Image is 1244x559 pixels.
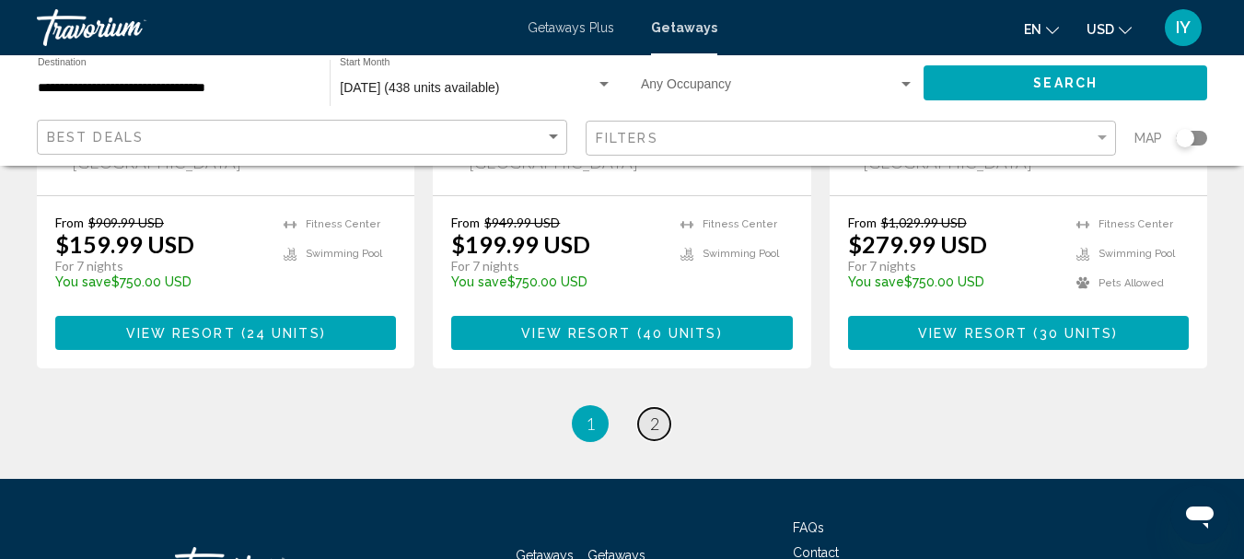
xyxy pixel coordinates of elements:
span: en [1024,22,1041,37]
p: For 7 nights [55,258,265,274]
span: From [451,215,480,230]
span: ( ) [1028,326,1118,341]
button: User Menu [1159,8,1207,47]
button: Search [924,65,1207,99]
button: View Resort(24 units) [55,316,396,350]
p: For 7 nights [451,258,661,274]
button: Change currency [1087,16,1132,42]
p: $750.00 USD [55,274,265,289]
span: $949.99 USD [484,215,560,230]
button: Change language [1024,16,1059,42]
span: Best Deals [47,130,144,145]
span: Fitness Center [306,218,380,230]
span: Swimming Pool [306,248,382,260]
span: View Resort [126,326,236,341]
span: $909.99 USD [88,215,164,230]
p: $279.99 USD [848,230,987,258]
mat-select: Sort by [47,130,562,146]
a: Travorium [37,9,509,46]
span: IY [1176,18,1191,37]
span: 24 units [247,326,320,341]
span: Search [1033,76,1098,91]
button: View Resort(40 units) [451,316,792,350]
a: Getaways [651,20,717,35]
span: View Resort [918,326,1028,341]
button: View Resort(30 units) [848,316,1189,350]
p: $199.99 USD [451,230,590,258]
p: For 7 nights [848,258,1058,274]
span: ( ) [236,326,326,341]
span: Map [1134,125,1162,151]
ul: Pagination [37,405,1207,442]
span: 30 units [1040,326,1113,341]
span: View Resort [521,326,631,341]
span: USD [1087,22,1114,37]
span: Swimming Pool [1099,248,1175,260]
p: $159.99 USD [55,230,194,258]
span: ( ) [631,326,722,341]
span: You save [451,274,507,289]
span: Fitness Center [703,218,777,230]
span: [DATE] (438 units available) [340,80,499,95]
a: FAQs [793,520,824,535]
span: From [55,215,84,230]
span: From [848,215,877,230]
span: 40 units [643,326,717,341]
span: You save [848,274,904,289]
button: Filter [586,120,1116,157]
span: 2 [650,413,659,434]
span: You save [55,274,111,289]
span: Swimming Pool [703,248,779,260]
span: 1 [586,413,595,434]
p: $750.00 USD [848,274,1058,289]
span: Filters [596,131,658,146]
span: Pets Allowed [1099,277,1164,289]
iframe: Button to launch messaging window [1170,485,1229,544]
span: Fitness Center [1099,218,1173,230]
p: $750.00 USD [451,274,661,289]
a: Getaways Plus [528,20,614,35]
span: $1,029.99 USD [881,215,967,230]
